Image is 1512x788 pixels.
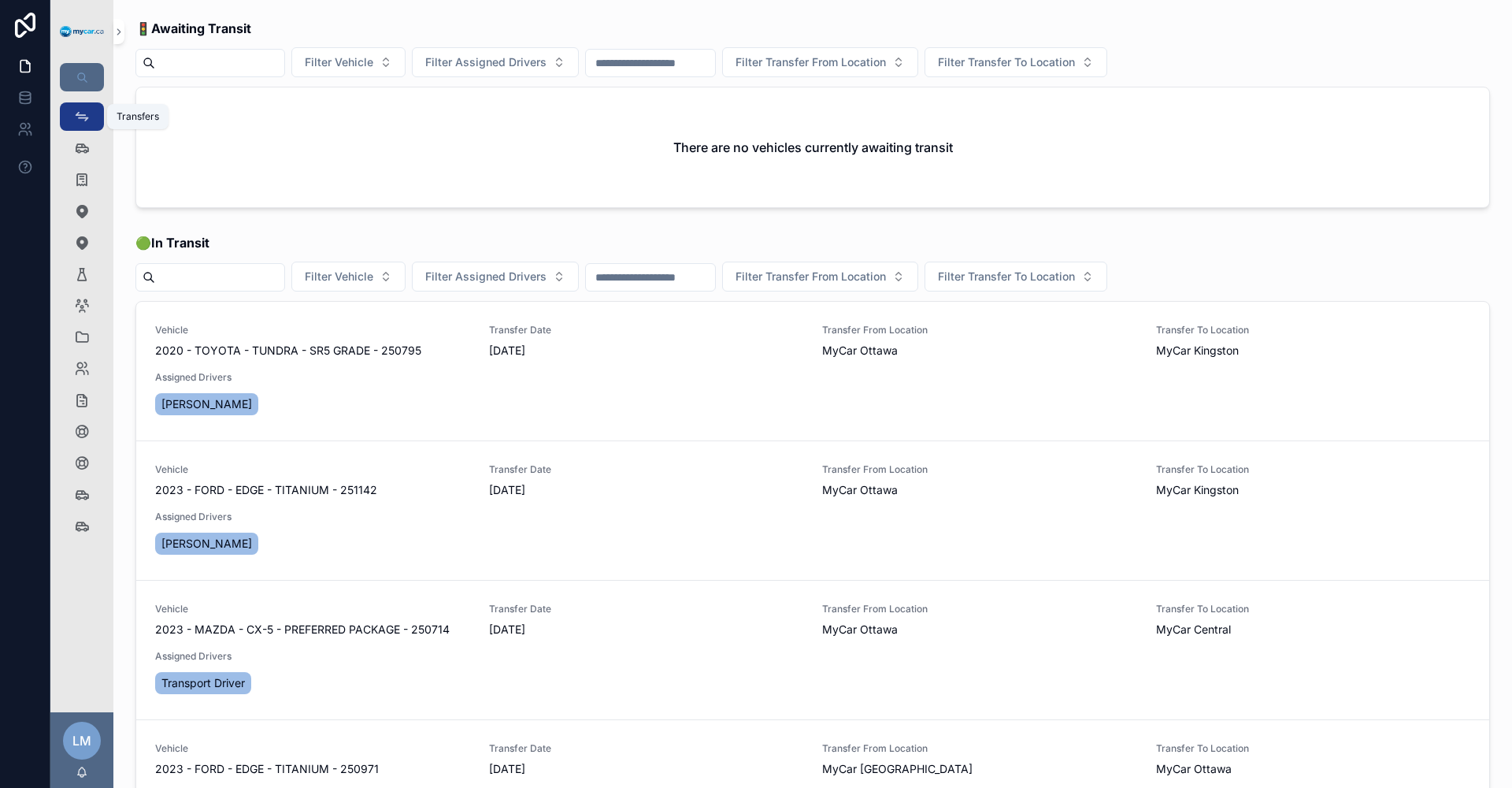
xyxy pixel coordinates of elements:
[155,603,470,615] span: Vehicle
[1156,622,1231,637] span: MyCar Central
[1156,343,1239,359] span: MyCar Kingston
[155,761,379,777] span: 2023 - FORD - EDGE - TITANIUM - 250971
[155,463,470,476] span: Vehicle
[736,269,886,284] span: Filter Transfer From Location
[822,324,1137,336] span: Transfer From Location
[938,54,1075,70] span: Filter Transfer To Location
[291,262,406,292] button: Select Button
[161,675,245,691] span: Transport Driver
[722,47,918,77] button: Select Button
[425,269,547,284] span: Filter Assigned Drivers
[136,302,1489,440] a: Vehicle2020 - TOYOTA - TUNDRA - SR5 GRADE - 250795Transfer Date[DATE]Transfer From LocationMyCar ...
[822,343,898,359] span: MyCar Ottawa
[1156,603,1471,615] span: Transfer To Location
[412,47,579,77] button: Select Button
[425,54,547,70] span: Filter Assigned Drivers
[136,580,1489,719] a: Vehicle2023 - MAZDA - CX-5 - PREFERRED PACKAGE - 250714Transfer Date[DATE]Transfer From LocationM...
[155,343,421,359] span: 2020 - TOYOTA - TUNDRA - SR5 GRADE - 250795
[489,324,804,336] span: Transfer Date
[155,371,470,384] span: Assigned Drivers
[155,511,470,523] span: Assigned Drivers
[822,761,973,777] span: MyCar [GEOGRAPHIC_DATA]
[155,622,450,637] span: 2023 - MAZDA - CX-5 - PREFERRED PACKAGE - 250714
[925,47,1107,77] button: Select Button
[489,761,804,777] span: [DATE]
[925,262,1107,292] button: Select Button
[1156,463,1471,476] span: Transfer To Location
[155,324,470,336] span: Vehicle
[822,742,1137,755] span: Transfer From Location
[1156,761,1232,777] span: MyCar Ottawa
[117,110,159,123] div: Transfers
[151,20,251,36] strong: Awaiting Transit
[135,19,251,38] span: 🚦
[155,650,470,663] span: Assigned Drivers
[822,482,898,498] span: MyCar Ottawa
[938,269,1075,284] span: Filter Transfer To Location
[673,138,953,157] h2: There are no vehicles currently awaiting transit
[1156,742,1471,755] span: Transfer To Location
[489,622,804,637] span: [DATE]
[736,54,886,70] span: Filter Transfer From Location
[60,26,104,38] img: App logo
[722,262,918,292] button: Select Button
[155,482,377,498] span: 2023 - FORD - EDGE - TITANIUM - 251142
[72,731,91,750] span: LM
[412,262,579,292] button: Select Button
[822,603,1137,615] span: Transfer From Location
[1156,482,1239,498] span: MyCar Kingston
[161,536,252,552] span: [PERSON_NAME]
[136,440,1489,580] a: Vehicle2023 - FORD - EDGE - TITANIUM - 251142Transfer Date[DATE]Transfer From LocationMyCar Ottaw...
[305,54,373,70] span: Filter Vehicle
[50,91,113,561] div: scrollable content
[489,742,804,755] span: Transfer Date
[489,343,804,359] span: [DATE]
[291,47,406,77] button: Select Button
[489,463,804,476] span: Transfer Date
[1156,324,1471,336] span: Transfer To Location
[155,742,470,755] span: Vehicle
[822,622,898,637] span: MyCar Ottawa
[161,396,252,412] span: [PERSON_NAME]
[489,603,804,615] span: Transfer Date
[151,235,209,251] strong: In Transit
[822,463,1137,476] span: Transfer From Location
[135,233,209,252] span: 🟢
[489,482,804,498] span: [DATE]
[305,269,373,284] span: Filter Vehicle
